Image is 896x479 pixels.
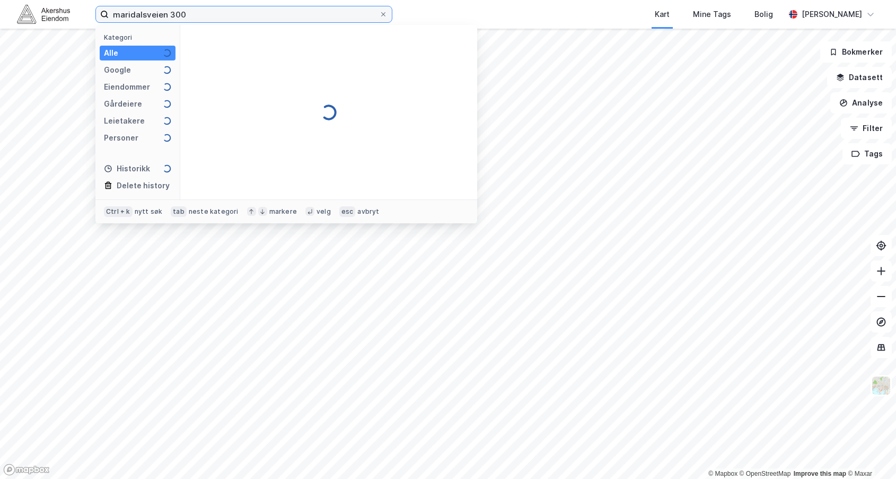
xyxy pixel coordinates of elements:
[104,98,142,110] div: Gårdeiere
[163,164,171,173] img: spinner.a6d8c91a73a9ac5275cf975e30b51cfb.svg
[104,206,133,217] div: Ctrl + k
[104,64,131,76] div: Google
[740,470,791,477] a: OpenStreetMap
[830,92,892,114] button: Analyse
[104,162,150,175] div: Historikk
[794,470,846,477] a: Improve this map
[339,206,356,217] div: esc
[163,66,171,74] img: spinner.a6d8c91a73a9ac5275cf975e30b51cfb.svg
[104,132,138,144] div: Personer
[189,207,239,216] div: neste kategori
[843,428,896,479] iframe: Chat Widget
[163,134,171,142] img: spinner.a6d8c91a73a9ac5275cf975e30b51cfb.svg
[135,207,163,216] div: nytt søk
[104,47,118,59] div: Alle
[17,5,70,23] img: akershus-eiendom-logo.9091f326c980b4bce74ccdd9f866810c.svg
[708,470,737,477] a: Mapbox
[3,464,50,476] a: Mapbox homepage
[117,179,170,192] div: Delete history
[655,8,670,21] div: Kart
[802,8,862,21] div: [PERSON_NAME]
[754,8,773,21] div: Bolig
[320,104,337,121] img: spinner.a6d8c91a73a9ac5275cf975e30b51cfb.svg
[163,100,171,108] img: spinner.a6d8c91a73a9ac5275cf975e30b51cfb.svg
[104,81,150,93] div: Eiendommer
[841,118,892,139] button: Filter
[163,83,171,91] img: spinner.a6d8c91a73a9ac5275cf975e30b51cfb.svg
[163,49,171,57] img: spinner.a6d8c91a73a9ac5275cf975e30b51cfb.svg
[843,428,896,479] div: Kontrollprogram for chat
[693,8,731,21] div: Mine Tags
[820,41,892,63] button: Bokmerker
[104,33,175,41] div: Kategori
[357,207,379,216] div: avbryt
[163,117,171,125] img: spinner.a6d8c91a73a9ac5275cf975e30b51cfb.svg
[827,67,892,88] button: Datasett
[109,6,379,22] input: Søk på adresse, matrikkel, gårdeiere, leietakere eller personer
[842,143,892,164] button: Tags
[871,376,891,396] img: Z
[269,207,297,216] div: markere
[104,115,145,127] div: Leietakere
[171,206,187,217] div: tab
[317,207,331,216] div: velg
